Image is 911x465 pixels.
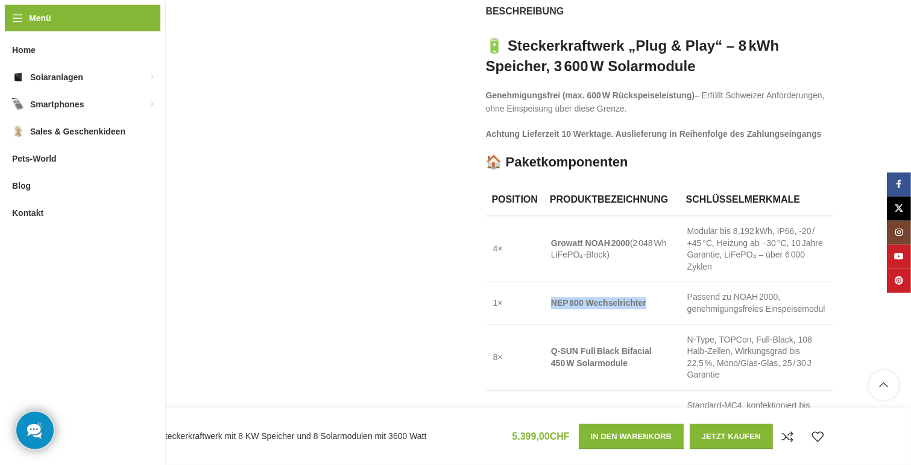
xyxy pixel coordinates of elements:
[680,282,833,324] td: Passend zu NOAH 2000, genehmigungsfreies Einspeisemodul
[486,129,822,139] strong: Achtung Lieferzeit 10 Werktage. Auslieferung in Reihenfolge des Zahlungseingangs
[680,184,833,216] th: Schlüsselmerkmale
[680,324,833,390] td: N‑Type, TOPCon, Full‑Black, 108 Halb‑Zellen, Wirkungsgrad bis 22,5 %, Mono/Glas‑Glas, 25 / 30 J G...
[486,184,544,216] th: Position
[551,238,630,248] strong: Growatt NOAH 2000
[12,202,43,224] span: Kontakt
[887,221,911,245] a: Instagram Social Link
[486,324,544,390] td: 8×
[887,172,911,197] a: Facebook Social Link
[486,36,833,76] h2: 🔋 Steckerkraftwerk „Plug & Play“ – 8 kWh Speicher, 3 600 W Solarmodule
[486,5,564,17] span: Beschreibung
[486,153,833,172] h3: 🏠 Paketkomponenten
[12,148,57,169] span: Pets-World
[486,90,695,100] strong: Genehmigungsfrei (max. 600 W Rückspeiseleistung)
[887,245,911,269] a: YouTube Social Link
[550,431,570,441] span: CHF
[687,226,823,271] span: Modular bis 8,192 kWh, IP66, -20 / +45 °C, Heizung ab –30 °C, 10 Jahre Garantie, LiFePO₄ – über 6...
[30,93,84,115] span: Smartphones
[551,298,646,308] strong: NEP 800 Wechselrichter
[690,424,773,449] button: Jetzt kaufen
[12,71,24,83] img: Solaranlagen
[12,39,36,61] span: Home
[160,431,503,443] h4: Steckerkraftwerk mit 8 KW Speicher und 8 Solarmodulen mit 3600 Watt
[12,125,24,138] img: Sales & Geschenkideen
[544,184,680,216] th: Produktbezeichnung
[869,370,899,400] a: Scroll to top button
[30,66,83,88] span: Solaranlagen
[486,282,544,324] td: 1×
[12,175,31,197] span: Blog
[887,197,911,221] a: X Social Link
[512,431,569,441] bdi: 5.399,00
[486,390,544,432] td: –
[486,216,544,282] td: 4×
[551,406,616,416] strong: Anschlusskabel
[486,89,833,116] p: – Erfüllt Schweizer Anforderungen, ohne Einspeisung über diese Grenze.
[680,390,833,432] td: Standard‑MC4, konfektioniert bis 10 m pro Modul (verlängerbar)
[887,269,911,293] a: Pinterest Social Link
[551,346,652,368] strong: Q-SUN Full Black Bifacial 450 W Solarmodule
[12,98,24,110] img: Smartphones
[551,238,667,260] span: (2 048 Wh LiFePO₄‑Block)
[29,11,51,25] span: Menü
[30,121,125,142] span: Sales & Geschenkideen
[579,424,684,449] button: In den Warenkorb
